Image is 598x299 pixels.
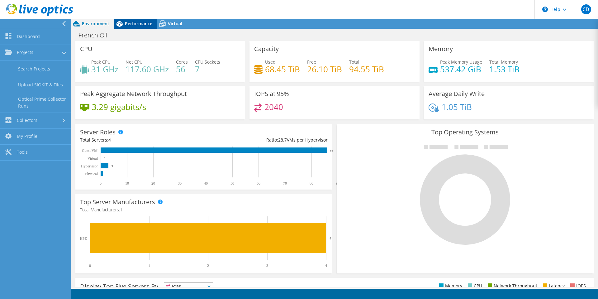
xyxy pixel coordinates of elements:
span: 28.7 [278,137,287,143]
h4: 1.53 TiB [489,66,520,73]
h4: 117.60 GHz [126,66,169,73]
text: 3 [266,263,268,268]
span: Peak CPU [91,59,111,65]
span: Total [349,59,359,65]
h4: 7 [195,66,220,73]
span: Net CPU [126,59,143,65]
h3: Memory [429,46,453,52]
text: HPE [80,236,87,241]
li: CPU [466,282,482,289]
span: 1 [120,207,122,213]
h3: Server Roles [80,129,116,136]
text: 40 [204,181,208,186]
span: Environment [82,21,109,27]
h3: Top Server Manufacturers [80,199,155,205]
div: Ratio: VMs per Hypervisor [204,137,327,143]
text: 30 [178,181,182,186]
text: 1 [106,172,108,176]
span: Cores [176,59,188,65]
h4: 1.05 TiB [442,104,472,110]
text: 60 [257,181,260,186]
li: Latency [541,282,565,289]
span: Total Memory [489,59,518,65]
li: Memory [438,282,462,289]
span: CPU Sockets [195,59,220,65]
text: 4 [325,263,327,268]
span: Virtual [168,21,182,27]
text: Virtual [88,156,98,161]
text: 20 [151,181,155,186]
span: Performance [125,21,152,27]
h3: IOPS at 95% [254,90,289,97]
text: 50 [230,181,234,186]
text: 80 [310,181,313,186]
h3: CPU [80,46,93,52]
h3: Peak Aggregate Network Throughput [80,90,187,97]
span: CD [581,4,591,14]
h4: 26.10 TiB [307,66,342,73]
text: 10 [125,181,129,186]
h3: Capacity [254,46,279,52]
svg: \n [542,7,548,12]
text: 86 [330,149,333,152]
text: 0 [104,157,105,160]
h3: Top Operating Systems [341,129,589,136]
text: 70 [283,181,287,186]
span: Used [265,59,276,65]
h4: 56 [176,66,188,73]
text: Hypervisor [81,164,98,168]
div: Total Servers: [80,137,204,143]
span: Free [307,59,316,65]
h4: 3.29 gigabits/s [92,104,146,110]
text: Guest VM [82,148,97,153]
h4: 68.45 TiB [265,66,300,73]
h1: French Oil [76,32,117,39]
h4: 2040 [264,104,283,110]
h3: Average Daily Write [429,90,485,97]
h4: Total Manufacturers: [80,206,328,213]
h4: 537.42 GiB [440,66,482,73]
text: Physical [85,172,98,176]
span: 4 [108,137,111,143]
text: 2 [207,263,209,268]
span: Peak Memory Usage [440,59,482,65]
text: 3 [112,165,113,168]
span: IOPS [164,283,213,290]
text: 0 [100,181,102,186]
text: 0 [89,263,91,268]
li: IOPS [569,282,586,289]
h4: 94.55 TiB [349,66,384,73]
li: Network Throughput [486,282,537,289]
h4: 31 GHz [91,66,118,73]
text: 4 [330,236,331,240]
text: 1 [148,263,150,268]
